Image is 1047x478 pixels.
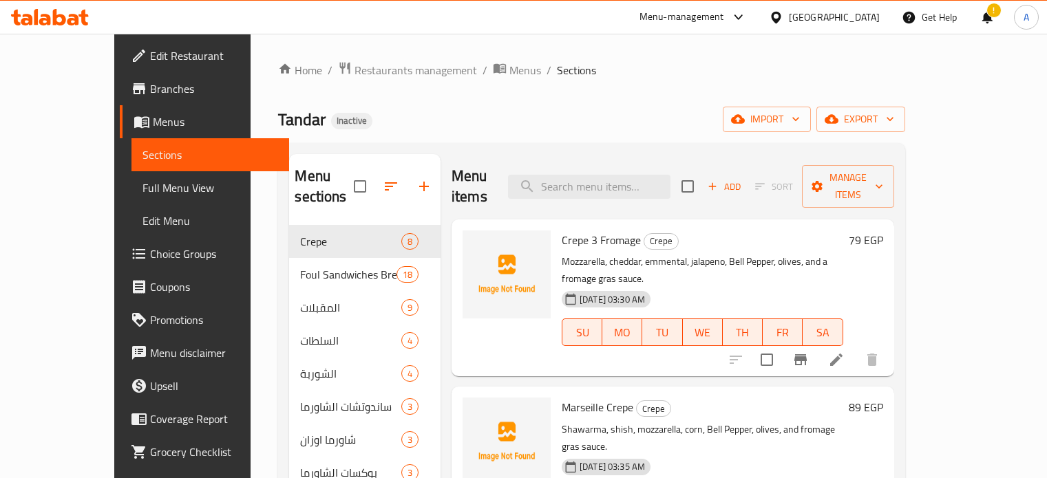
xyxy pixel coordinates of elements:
[120,270,289,303] a: Coupons
[120,369,289,402] a: Upsell
[402,400,418,413] span: 3
[547,62,551,78] li: /
[150,279,278,295] span: Coupons
[150,246,278,262] span: Choice Groups
[493,61,541,79] a: Menus
[702,176,746,197] button: Add
[827,111,894,128] span: export
[150,411,278,427] span: Coverage Report
[639,9,724,25] div: Menu-management
[401,332,419,349] div: items
[278,104,326,135] span: Tandar
[562,421,843,455] p: Shawarma, shish, mozzarella, corn, Bell Pepper, olives, and fromage gras sauce.
[142,146,278,163] span: Sections
[849,398,883,417] h6: 89 EGP
[142,213,278,229] span: Edit Menu
[331,113,372,129] div: Inactive
[562,253,843,287] p: Mozzarella, cheddar, emmental, jalapeno, Bell Pepper, olives, and a fromage gras sauce.
[150,345,278,361] span: Menu disclaimer
[644,233,678,249] span: Crepe
[1024,10,1029,25] span: A
[401,299,419,316] div: items
[120,303,289,336] a: Promotions
[574,293,651,306] span: [DATE] 03:30 AM
[602,318,642,346] button: MO
[331,115,372,127] span: Inactive
[673,172,702,201] span: Select section
[508,175,670,199] input: search
[402,433,418,446] span: 3
[289,357,441,390] div: الشوربة4
[849,230,883,250] h6: 79 EGP
[402,235,418,248] span: 8
[509,62,541,78] span: Menus
[644,233,679,250] div: Crepe
[355,62,477,78] span: Restaurants management
[813,169,883,204] span: Manage items
[278,62,322,78] a: Home
[300,431,401,448] span: شاورما اوزان
[150,444,278,460] span: Grocery Checklist
[401,431,419,448] div: items
[142,180,278,196] span: Full Menu View
[289,225,441,258] div: Crepe8
[120,435,289,468] a: Grocery Checklist
[338,61,477,79] a: Restaurants management
[568,323,597,343] span: SU
[300,266,396,283] span: Foul Sandwiches Breakfast
[763,318,803,346] button: FR
[746,176,802,197] span: Select section first
[150,80,278,97] span: Branches
[408,170,441,203] button: Add section
[856,343,889,376] button: delete
[131,204,289,237] a: Edit Menu
[131,138,289,171] a: Sections
[768,323,797,343] span: FR
[706,179,743,195] span: Add
[300,233,401,250] span: Crepe
[642,318,682,346] button: TU
[402,301,418,314] span: 9
[702,176,746,197] span: Add item
[803,318,843,346] button: SA
[120,105,289,138] a: Menus
[150,47,278,64] span: Edit Restaurant
[150,312,278,328] span: Promotions
[120,237,289,270] a: Choice Groups
[752,345,781,374] span: Select to update
[808,323,837,343] span: SA
[688,323,717,343] span: WE
[483,62,487,78] li: /
[463,230,551,318] img: Crepe 3 Fromage
[300,398,401,415] span: ساندوتشات الشاورما
[452,166,491,207] h2: Menu items
[723,107,811,132] button: import
[278,61,905,79] nav: breadcrumb
[723,318,763,346] button: TH
[789,10,880,25] div: [GEOGRAPHIC_DATA]
[401,233,419,250] div: items
[728,323,757,343] span: TH
[289,291,441,324] div: المقبلات9
[574,460,651,473] span: [DATE] 03:35 AM
[300,299,401,316] span: المقبلات
[120,39,289,72] a: Edit Restaurant
[402,367,418,380] span: 4
[648,323,677,343] span: TU
[397,268,418,281] span: 18
[289,258,441,291] div: Foul Sandwiches Breakfast18
[637,401,670,417] span: Crepe
[562,318,602,346] button: SU
[120,336,289,369] a: Menu disclaimer
[295,166,354,207] h2: Menu sections
[562,230,641,250] span: Crepe 3 Fromage
[608,323,637,343] span: MO
[289,324,441,357] div: السلطات4
[120,402,289,435] a: Coverage Report
[734,111,800,128] span: import
[816,107,905,132] button: export
[402,334,418,347] span: 4
[562,397,633,417] span: Marseille Crepe
[289,423,441,456] div: شاورما اوزان3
